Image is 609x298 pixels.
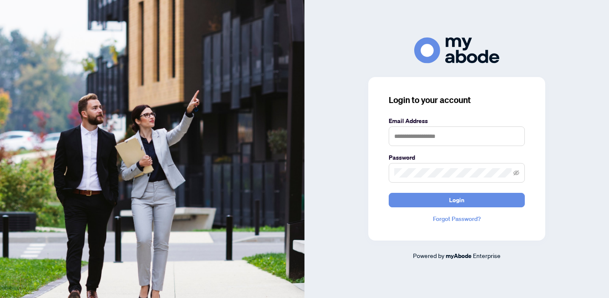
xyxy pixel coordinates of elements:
[389,193,525,207] button: Login
[389,94,525,106] h3: Login to your account
[389,214,525,223] a: Forgot Password?
[389,116,525,126] label: Email Address
[389,153,525,162] label: Password
[414,37,499,63] img: ma-logo
[473,252,501,259] span: Enterprise
[449,193,464,207] span: Login
[446,251,472,261] a: myAbode
[513,170,519,176] span: eye-invisible
[413,252,444,259] span: Powered by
